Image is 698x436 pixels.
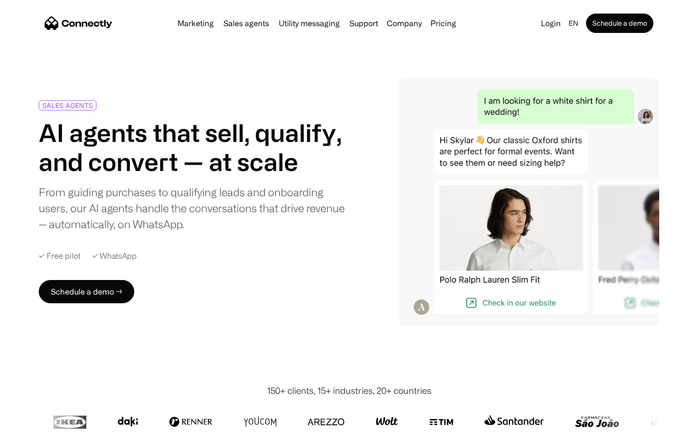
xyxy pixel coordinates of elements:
[565,16,584,30] div: en
[427,19,460,27] a: Pricing
[346,19,382,27] a: Support
[39,251,80,261] div: ✓ Free pilot
[92,251,137,261] div: ✓ WhatsApp
[174,19,218,27] a: Marketing
[39,184,345,232] div: From guiding purchases to qualifying leads and onboarding users, our AI agents handle the convers...
[537,16,565,30] a: Login
[387,16,422,30] div: Company
[39,118,345,176] h1: AI agents that sell, qualify, and convert — at scale
[569,16,578,30] div: en
[586,14,653,33] a: Schedule a demo
[39,280,134,303] a: Schedule a demo →
[220,19,273,27] a: Sales agents
[384,16,425,30] div: Company
[275,19,344,27] a: Utility messaging
[267,384,431,397] div: 150+ clients, 15+ industries, 20+ countries
[45,16,112,31] a: home
[10,418,58,433] aside: Language selected: English
[19,419,58,433] ul: Language list
[42,102,93,109] div: SALES AGENTS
